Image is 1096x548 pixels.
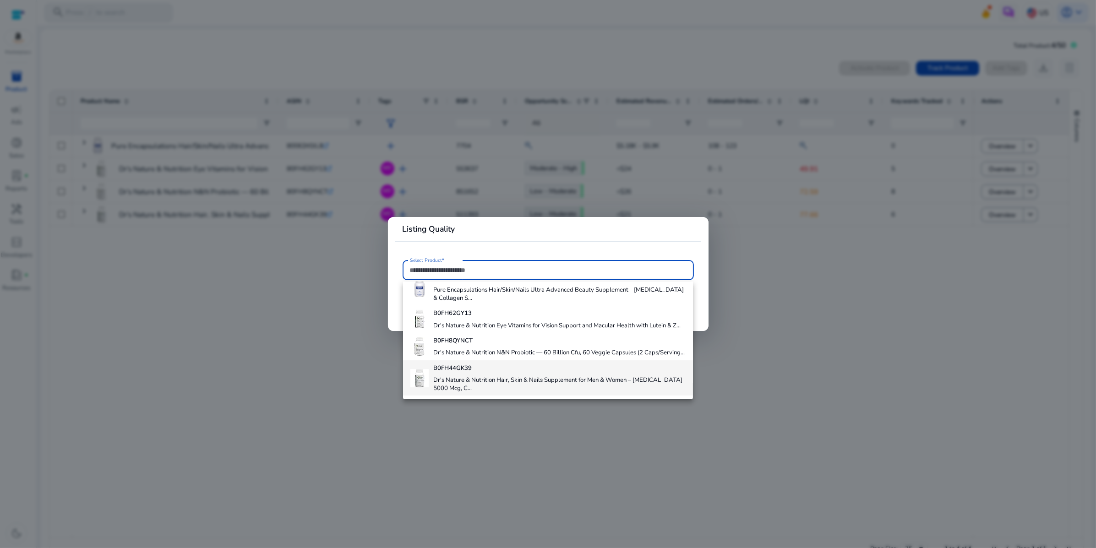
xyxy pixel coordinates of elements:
[403,223,455,234] b: Listing Quality
[433,364,472,372] b: B0FH44GK39
[410,337,429,356] img: 41swXBBDcwL._AC_US40_.jpg
[410,257,444,263] mat-label: Select Product*
[433,336,473,345] b: B0FH8QYNCT
[433,309,472,317] b: B0FH62GY13
[433,349,685,357] h4: Dr's Nature & Nutrition N&N Probiotic — 60 Billion Cfu, 60 Veggie Capsules (2 Caps/Serving...
[433,322,681,330] h4: Dr's Nature & Nutrition Eye Vitamins for Vision Support and Macular Health with Lutein & Z...
[410,369,429,387] img: 41ICkUZHvFL._AC_US40_.jpg
[433,376,685,392] h4: Dr's Nature & Nutrition Hair, Skin & Nails Supplement for Men & Women – [MEDICAL_DATA] 5000 Mcg, ...
[433,274,469,282] b: B0063X0JL8
[410,310,429,328] img: 4177ud3iVrL._AC_US40_.jpg
[410,279,429,297] img: 71pIAw0kmBL.jpg
[433,286,685,302] h4: Pure Encapsulations Hair/Skin/Nails Ultra Advanced Beauty Supplement - [MEDICAL_DATA] & Collagen ...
